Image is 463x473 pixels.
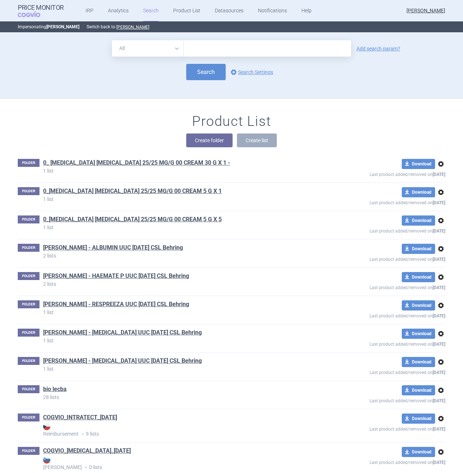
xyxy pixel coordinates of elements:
[186,64,226,80] button: Search
[356,46,400,51] a: Add search param?
[317,282,445,291] p: Last product added/removed on
[43,310,317,315] p: 1 list
[317,339,445,348] p: Last product added/removed on
[18,385,39,393] p: FOLDER
[43,225,317,230] p: 1 list
[79,431,86,438] i: •
[402,187,435,197] button: Download
[43,456,50,464] img: SI
[237,133,277,147] button: Create list
[229,68,273,77] a: Search Settings
[116,24,149,30] button: [PERSON_NAME]
[317,457,445,466] p: Last product added/removed on
[18,11,50,17] span: COGVIO
[43,423,317,437] strong: Reimbursement
[43,456,317,470] strong: [PERSON_NAME]
[402,385,435,395] button: Download
[433,370,445,375] strong: [DATE]
[43,456,317,471] p: 0 lists
[43,197,317,202] p: 1 list
[43,357,202,365] a: [PERSON_NAME] - [MEDICAL_DATA] UUC [DATE] CSL Behring
[43,447,131,456] h1: COGVIO_LIDOCAINE_24.1.2021
[18,4,64,18] a: Price MonitorCOGVIO
[433,427,445,432] strong: [DATE]
[402,329,435,339] button: Download
[18,272,39,280] p: FOLDER
[18,244,39,252] p: FOLDER
[43,159,230,168] h1: 0_ LIDOCAINE EMLA 25/25 MG/G 00 CREAM 30 G X 1 -
[433,200,445,205] strong: [DATE]
[43,300,189,310] h1: BEHRING SK - RESPREEZA UUC 4.5.2023 CSL Behring
[43,329,202,338] h1: BEHRING SK - RHOPHYLAC UUC 4.5.2023 CSL Behring
[317,254,445,263] p: Last product added/removed on
[43,423,50,430] img: CZ
[43,244,183,252] a: [PERSON_NAME] - ALBUMIN UUC [DATE] CSL Behring
[43,357,202,366] h1: BEHRING SK - RIASTAP UUC 4.5.2023 CSL Behring
[18,414,39,421] p: FOLDER
[43,423,317,438] p: 9 lists
[43,281,317,287] p: 2 lists
[46,24,79,29] strong: [PERSON_NAME]
[433,285,445,290] strong: [DATE]
[433,229,445,234] strong: [DATE]
[433,313,445,318] strong: [DATE]
[433,257,445,262] strong: [DATE]
[43,253,317,258] p: 2 lists
[43,159,230,167] a: 0_ [MEDICAL_DATA] [MEDICAL_DATA] 25/25 MG/G 00 CREAM 30 G X 1 -
[402,300,435,310] button: Download
[402,244,435,254] button: Download
[317,226,445,235] p: Last product added/removed on
[317,197,445,206] p: Last product added/removed on
[43,272,189,280] a: [PERSON_NAME] - HAEMATE P UUC [DATE] CSL Behring
[43,338,317,343] p: 1 list
[18,187,39,195] p: FOLDER
[43,447,131,455] a: COGVIO_[MEDICAL_DATA]_[DATE]
[43,168,317,173] p: 1 list
[433,398,445,403] strong: [DATE]
[186,133,233,147] button: Create folder
[43,395,317,400] p: 28 lists
[402,215,435,226] button: Download
[43,414,117,423] h1: COGVIO_INTRATECT_14.02.2021
[18,21,445,32] p: Impersonating Switch back to
[43,215,222,225] h1: 0_LIDOCAINE EMLA 25/25 MG/G 00 CREAM 5 G X 5
[82,464,89,471] i: •
[43,385,67,395] h1: bio lecba
[433,172,445,177] strong: [DATE]
[43,272,189,281] h1: BEHRING SK - HAEMATE P UUC 4.5.2023 CSL Behring
[433,460,445,465] strong: [DATE]
[317,424,445,433] p: Last product added/removed on
[18,357,39,365] p: FOLDER
[433,342,445,347] strong: [DATE]
[43,329,202,337] a: [PERSON_NAME] - [MEDICAL_DATA] UUC [DATE] CSL Behring
[43,187,222,195] a: 0_[MEDICAL_DATA] [MEDICAL_DATA] 25/25 MG/G 00 CREAM 5 G X 1
[18,329,39,337] p: FOLDER
[317,395,445,404] p: Last product added/removed on
[18,4,64,11] strong: Price Monitor
[43,385,67,393] a: bio lecba
[18,300,39,308] p: FOLDER
[43,300,189,308] a: [PERSON_NAME] - RESPREEZA UUC [DATE] CSL Behring
[402,357,435,367] button: Download
[18,159,39,167] p: FOLDER
[317,367,445,376] p: Last product added/removed on
[402,159,435,169] button: Download
[402,447,435,457] button: Download
[43,187,222,197] h1: 0_LIDOCAINE EMLA 25/25 MG/G 00 CREAM 5 G X 1
[402,414,435,424] button: Download
[317,310,445,320] p: Last product added/removed on
[18,215,39,223] p: FOLDER
[43,244,183,253] h1: BEHRING SK - ALBUMIN UUC 4.5.2023 CSL Behring
[43,366,317,371] p: 1 list
[43,215,222,223] a: 0_[MEDICAL_DATA] [MEDICAL_DATA] 25/25 MG/G 00 CREAM 5 G X 5
[43,414,117,421] a: COGVIO_INTRATECT_[DATE]
[192,113,271,130] h1: Product List
[18,447,39,455] p: FOLDER
[402,272,435,282] button: Download
[317,169,445,178] p: Last product added/removed on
